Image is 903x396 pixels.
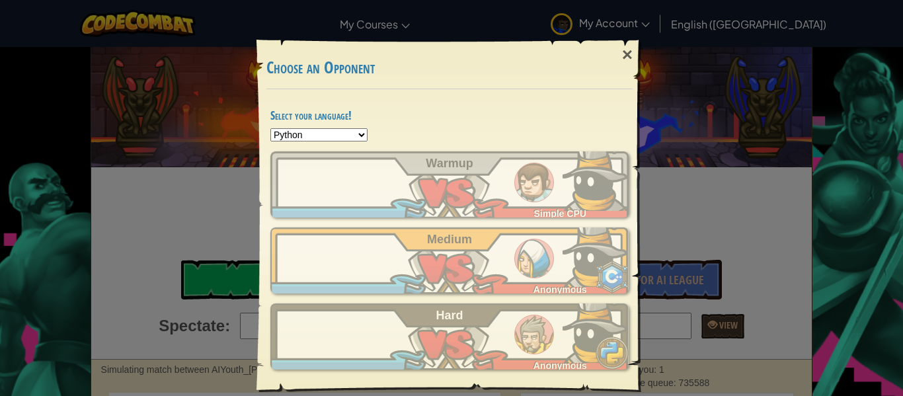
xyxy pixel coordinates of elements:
a: Simple CPU [270,151,629,218]
img: bpQAAAABJRU5ErkJggg== [563,297,629,363]
a: Anonymous [270,227,629,294]
img: humans_ladder_tutorial.png [514,163,554,202]
span: Anonymous [533,360,587,371]
span: Hard [436,309,463,322]
a: Anonymous [270,303,629,370]
span: Simple CPU [534,208,586,219]
h3: Choose an Opponent [266,59,633,77]
h4: Select your language! [270,109,629,122]
span: Warmup [426,157,473,170]
span: Medium [427,233,472,246]
img: humans_ladder_medium.png [514,239,554,278]
img: bpQAAAABJRU5ErkJggg== [563,145,629,211]
div: × [612,36,643,74]
img: bpQAAAABJRU5ErkJggg== [563,221,629,287]
span: Anonymous [533,284,587,295]
img: humans_ladder_hard.png [514,315,554,354]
